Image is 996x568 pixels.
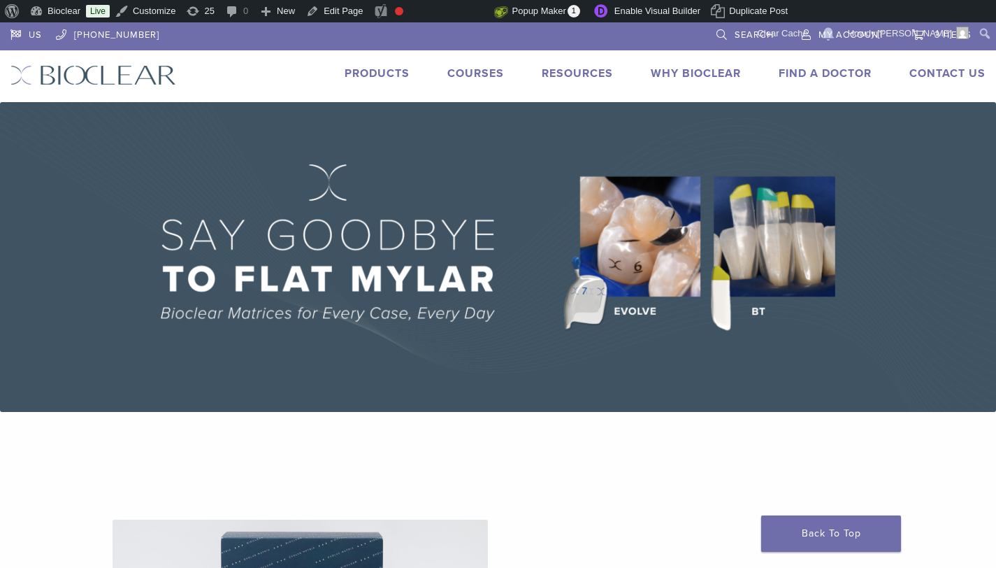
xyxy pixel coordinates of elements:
a: Why Bioclear [651,66,741,80]
a: Courses [447,66,504,80]
a: Find A Doctor [779,66,872,80]
div: Focus keyphrase not set [395,7,403,15]
a: Contact Us [909,66,986,80]
a: Resources [542,66,613,80]
a: Back To Top [761,516,901,552]
a: US [10,22,42,43]
a: Search [716,22,774,43]
a: Clear Cache [752,22,813,45]
span: Search [735,29,774,41]
a: [PHONE_NUMBER] [56,22,159,43]
img: Views over 48 hours. Click for more Jetpack Stats. [416,3,494,20]
span: [PERSON_NAME] [877,28,952,38]
a: Products [345,66,410,80]
span: 1 [568,5,580,17]
img: Bioclear [10,65,176,85]
a: Howdy, [843,22,974,45]
a: Live [86,5,110,17]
